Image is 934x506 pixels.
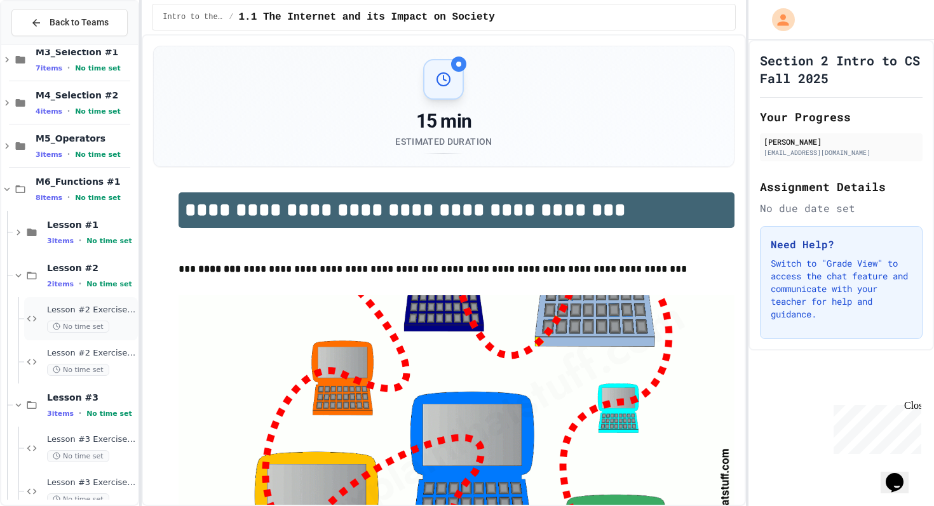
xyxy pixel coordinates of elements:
[47,477,135,488] span: Lesson #3 Exercise #3.2
[50,16,109,29] span: Back to Teams
[760,201,923,216] div: No due date set
[79,236,81,246] span: •
[47,493,109,505] span: No time set
[47,409,74,418] span: 3 items
[36,176,135,187] span: M6_Functions #1
[75,64,121,72] span: No time set
[67,63,70,73] span: •
[79,279,81,289] span: •
[47,237,74,245] span: 3 items
[163,12,224,22] span: Intro to the Web
[86,237,132,245] span: No time set
[47,364,109,376] span: No time set
[36,133,135,144] span: M5_Operators
[764,136,919,147] div: [PERSON_NAME]
[5,5,88,81] div: Chat with us now!Close
[760,178,923,196] h2: Assignment Details
[47,434,135,445] span: Lesson #3 Exercise #3.1
[67,149,70,159] span: •
[36,150,62,159] span: 3 items
[239,10,495,25] span: 1.1 The Internet and its Impact on Society
[829,400,921,454] iframe: chat widget
[771,257,912,321] p: Switch to "Grade View" to access the chat feature and communicate with your teacher for help and ...
[36,194,62,202] span: 8 items
[75,194,121,202] span: No time set
[36,64,62,72] span: 7 items
[764,148,919,157] div: [EMAIL_ADDRESS][DOMAIN_NAME]
[395,110,492,133] div: 15 min
[881,455,921,493] iframe: chat widget
[67,192,70,203] span: •
[75,150,121,159] span: No time set
[47,392,135,403] span: Lesson #3
[47,219,135,230] span: Lesson #1
[47,348,135,359] span: Lesson #2 Exercise #2.2
[47,305,135,316] span: Lesson #2 Exercise #2.1
[771,237,912,252] h3: Need Help?
[759,5,798,34] div: My Account
[229,12,233,22] span: /
[47,321,109,333] span: No time set
[79,408,81,418] span: •
[36,46,135,58] span: M3_Selection #1
[395,135,492,148] div: Estimated Duration
[760,108,923,126] h2: Your Progress
[36,107,62,116] span: 4 items
[86,409,132,418] span: No time set
[75,107,121,116] span: No time set
[47,262,135,274] span: Lesson #2
[36,90,135,101] span: M4_Selection #2
[67,106,70,116] span: •
[47,280,74,288] span: 2 items
[760,51,923,87] h1: Section 2 Intro to CS Fall 2025
[47,450,109,462] span: No time set
[86,280,132,288] span: No time set
[11,9,128,36] button: Back to Teams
